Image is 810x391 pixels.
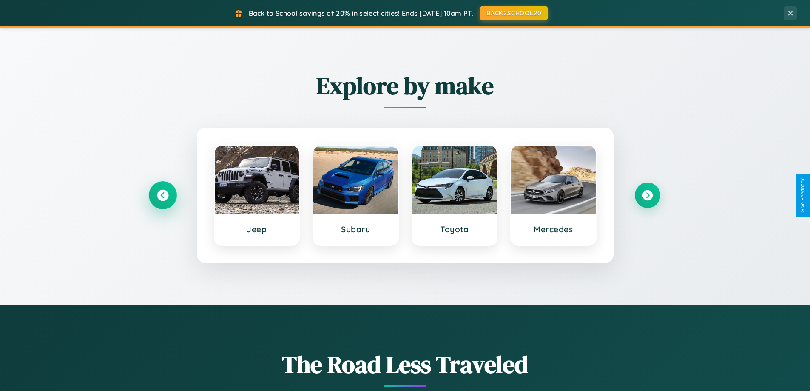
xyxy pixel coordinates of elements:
[520,224,587,234] h3: Mercedes
[421,224,489,234] h3: Toyota
[223,224,291,234] h3: Jeep
[150,69,660,102] h2: Explore by make
[480,6,548,20] button: BACK2SCHOOL20
[249,9,473,17] span: Back to School savings of 20% in select cities! Ends [DATE] 10am PT.
[322,224,389,234] h3: Subaru
[150,348,660,381] h1: The Road Less Traveled
[800,178,806,213] div: Give Feedback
